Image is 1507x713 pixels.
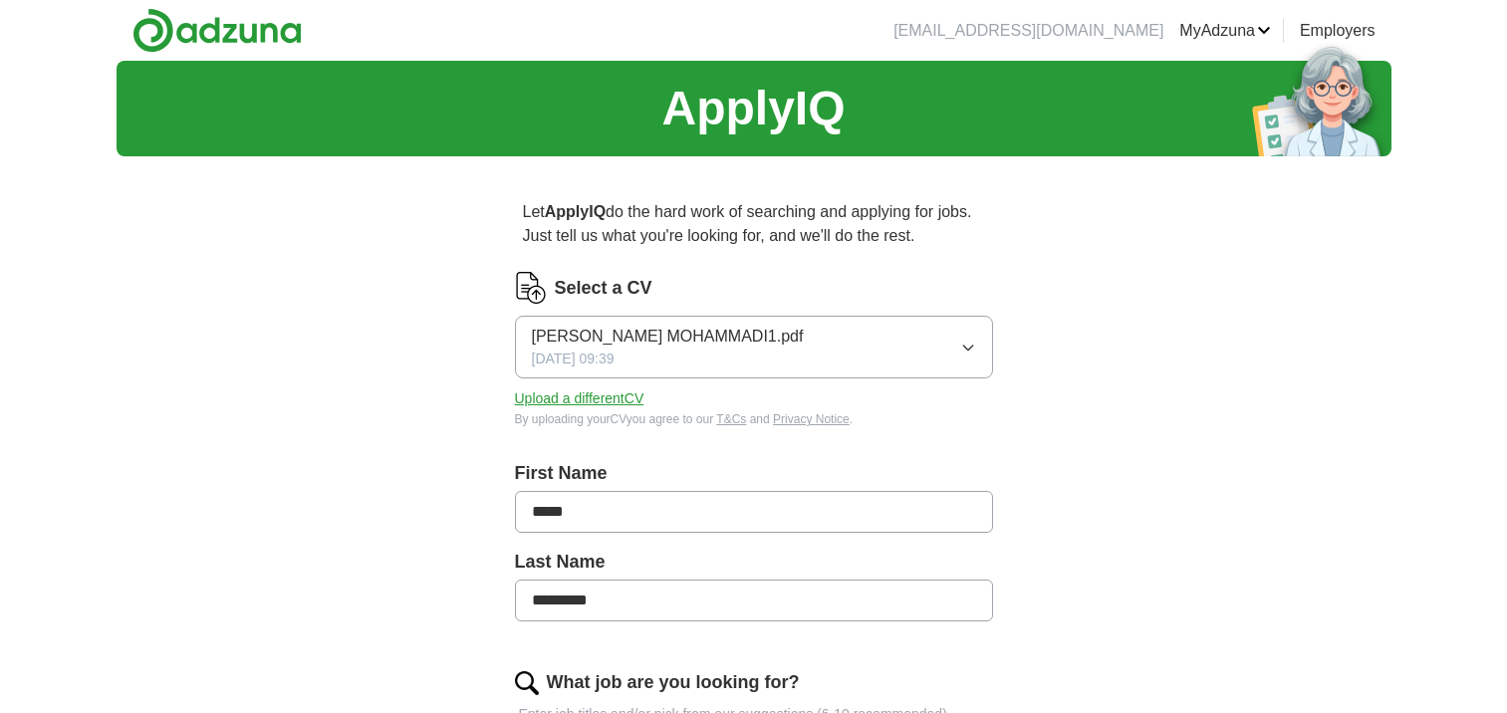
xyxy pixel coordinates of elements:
label: Last Name [515,549,993,576]
label: What job are you looking for? [547,669,800,696]
img: CV Icon [515,272,547,304]
button: Upload a differentCV [515,388,644,409]
a: T&Cs [716,412,746,426]
img: Adzuna logo [132,8,302,53]
span: [PERSON_NAME] MOHAMMADI1.pdf [532,325,804,349]
span: [DATE] 09:39 [532,349,615,369]
label: First Name [515,460,993,487]
li: [EMAIL_ADDRESS][DOMAIN_NAME] [893,19,1163,43]
div: By uploading your CV you agree to our and . [515,410,993,428]
strong: ApplyIQ [545,203,606,220]
label: Select a CV [555,275,652,302]
h1: ApplyIQ [661,73,845,144]
a: MyAdzuna [1179,19,1271,43]
a: Privacy Notice [773,412,850,426]
button: [PERSON_NAME] MOHAMMADI1.pdf[DATE] 09:39 [515,316,993,378]
a: Employers [1300,19,1376,43]
p: Let do the hard work of searching and applying for jobs. Just tell us what you're looking for, an... [515,192,993,256]
img: search.png [515,671,539,695]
